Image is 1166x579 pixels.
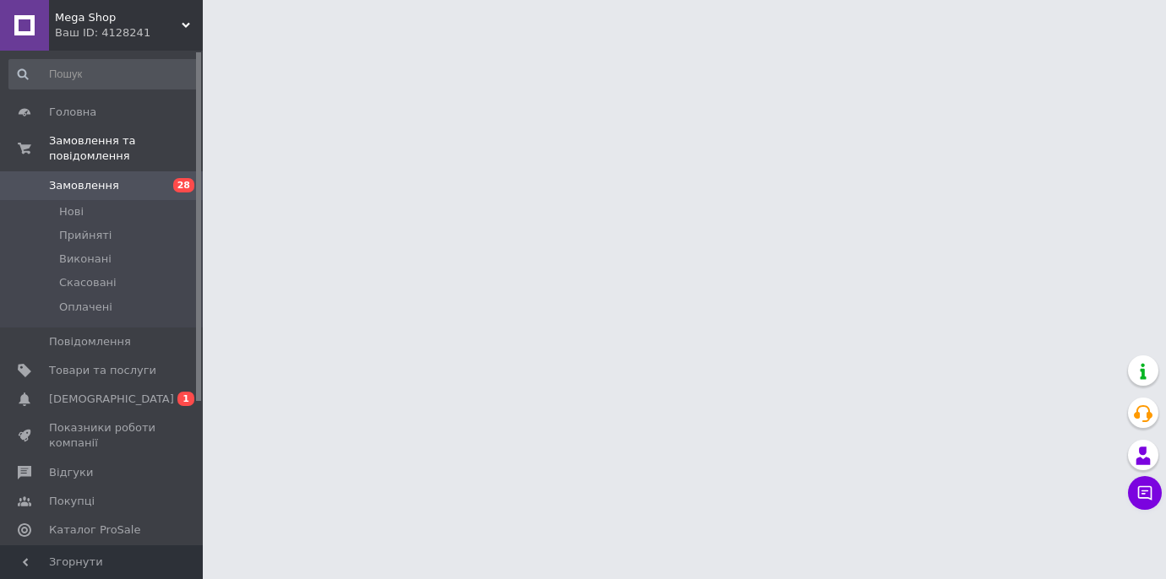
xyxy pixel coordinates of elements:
[173,178,194,192] span: 28
[49,105,96,120] span: Головна
[59,228,112,243] span: Прийняті
[49,494,95,509] span: Покупці
[49,133,203,164] span: Замовлення та повідомлення
[1128,476,1162,510] button: Чат з покупцем
[49,522,140,538] span: Каталог ProSale
[49,465,93,480] span: Відгуки
[49,334,131,349] span: Повідомлення
[59,204,84,219] span: Нові
[55,25,203,41] div: Ваш ID: 4128241
[8,59,199,89] input: Пошук
[59,300,112,315] span: Оплачені
[49,178,119,193] span: Замовлення
[177,392,194,406] span: 1
[49,363,156,378] span: Товари та послуги
[59,275,117,290] span: Скасовані
[59,252,112,267] span: Виконані
[49,392,174,407] span: [DEMOGRAPHIC_DATA]
[49,420,156,451] span: Показники роботи компанії
[55,10,182,25] span: Mega Shop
